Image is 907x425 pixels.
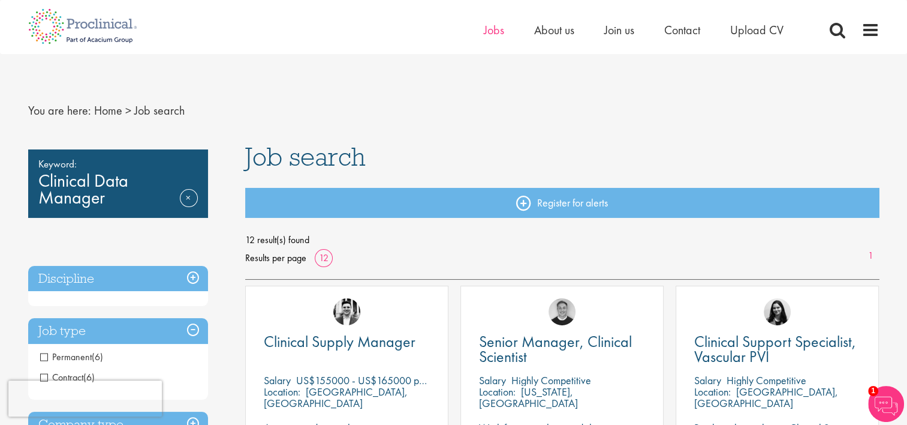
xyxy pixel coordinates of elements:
span: (6) [83,371,95,384]
img: Bo Forsen [549,298,575,325]
span: Contract [40,371,95,384]
a: About us [534,22,574,38]
a: Join us [604,22,634,38]
span: 1 [868,386,878,396]
span: Clinical Supply Manager [264,331,415,352]
a: Register for alerts [245,188,879,218]
a: breadcrumb link [94,103,122,118]
h3: Discipline [28,266,208,292]
a: Remove [180,189,198,224]
img: Chatbot [868,386,904,422]
div: Clinical Data Manager [28,149,208,218]
span: Clinical Support Specialist, Vascular PVI [694,331,856,367]
img: Indre Stankeviciute [764,298,791,325]
span: Permanent [40,351,92,363]
span: Location: [264,385,300,399]
span: Job search [134,103,185,118]
a: Jobs [484,22,504,38]
span: Contract [40,371,83,384]
p: [GEOGRAPHIC_DATA], [GEOGRAPHIC_DATA] [264,385,408,410]
span: Salary [479,373,506,387]
p: [US_STATE], [GEOGRAPHIC_DATA] [479,385,578,410]
span: > [125,103,131,118]
p: [GEOGRAPHIC_DATA], [GEOGRAPHIC_DATA] [694,385,838,410]
h3: Job type [28,318,208,344]
a: Senior Manager, Clinical Scientist [479,334,645,364]
p: Highly Competitive [727,373,806,387]
span: 12 result(s) found [245,231,879,249]
span: (6) [92,351,103,363]
p: Highly Competitive [511,373,591,387]
iframe: reCAPTCHA [8,381,162,417]
span: Senior Manager, Clinical Scientist [479,331,632,367]
span: Location: [694,385,731,399]
a: Upload CV [730,22,784,38]
span: Job search [245,140,366,173]
a: Clinical Support Specialist, Vascular PVI [694,334,860,364]
span: Salary [264,373,291,387]
span: Permanent [40,351,103,363]
a: Contact [664,22,700,38]
span: Keyword: [38,155,198,172]
span: Location: [479,385,516,399]
a: 12 [315,252,333,264]
a: 1 [862,249,879,263]
span: You are here: [28,103,91,118]
span: Results per page [245,249,306,267]
p: US$155000 - US$165000 per annum [296,373,457,387]
span: Salary [694,373,721,387]
img: Edward Little [333,298,360,325]
a: Clinical Supply Manager [264,334,430,349]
